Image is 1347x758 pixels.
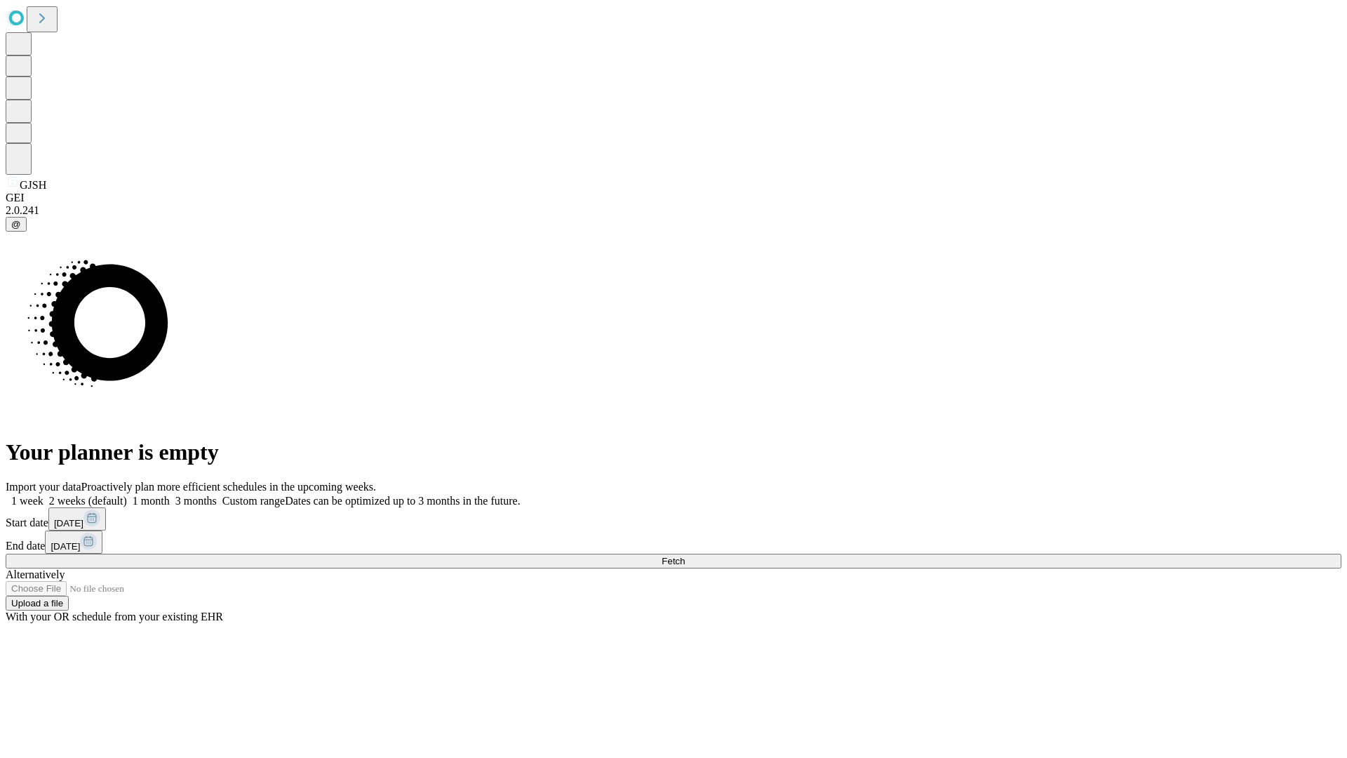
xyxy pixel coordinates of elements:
button: Upload a file [6,596,69,611]
div: GEI [6,192,1341,204]
span: 3 months [175,495,217,507]
span: [DATE] [54,518,83,528]
div: End date [6,531,1341,554]
span: GJSH [20,179,46,191]
span: 1 week [11,495,43,507]
button: [DATE] [45,531,102,554]
div: Start date [6,507,1341,531]
h1: Your planner is empty [6,439,1341,465]
span: 2 weeks (default) [49,495,127,507]
div: 2.0.241 [6,204,1341,217]
span: Import your data [6,481,81,493]
span: @ [11,219,21,230]
span: 1 month [133,495,170,507]
span: With your OR schedule from your existing EHR [6,611,223,623]
span: Custom range [222,495,285,507]
span: Alternatively [6,568,65,580]
span: Fetch [662,556,685,566]
span: [DATE] [51,541,80,552]
span: Dates can be optimized up to 3 months in the future. [285,495,520,507]
button: @ [6,217,27,232]
button: [DATE] [48,507,106,531]
span: Proactively plan more efficient schedules in the upcoming weeks. [81,481,376,493]
button: Fetch [6,554,1341,568]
